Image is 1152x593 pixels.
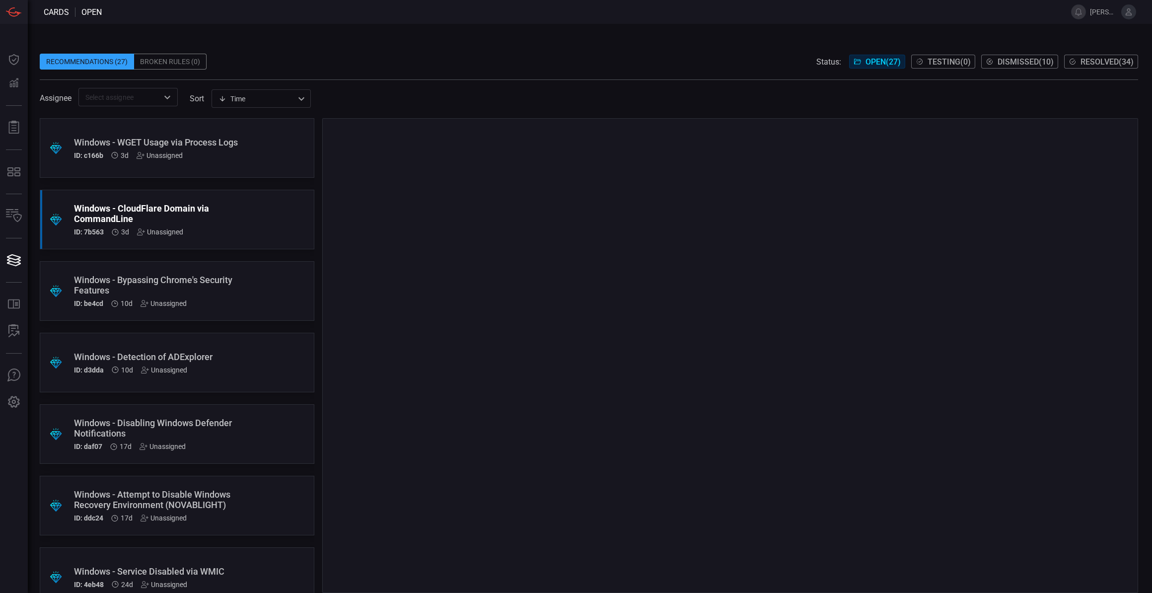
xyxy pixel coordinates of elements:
[137,228,183,236] div: Unassigned
[190,94,204,103] label: sort
[2,48,26,72] button: Dashboard
[2,390,26,414] button: Preferences
[981,55,1058,69] button: Dismissed(10)
[2,248,26,272] button: Cards
[141,366,187,374] div: Unassigned
[74,514,103,522] h5: ID: ddc24
[74,352,242,362] div: Windows - Detection of ADExplorer
[74,203,242,224] div: Windows - CloudFlare Domain via CommandLine
[160,90,174,104] button: Open
[816,57,841,67] span: Status:
[40,93,72,103] span: Assignee
[141,299,187,307] div: Unassigned
[1090,8,1117,16] span: [PERSON_NAME][EMAIL_ADDRESS][PERSON_NAME][DOMAIN_NAME]
[1064,55,1138,69] button: Resolved(34)
[121,514,133,522] span: Aug 04, 2025 3:17 AM
[2,293,26,316] button: Rule Catalog
[218,94,295,104] div: Time
[74,418,242,439] div: Windows - Disabling Windows Defender Notifications
[141,581,187,589] div: Unassigned
[74,366,104,374] h5: ID: d3dda
[44,7,69,17] span: Cards
[998,57,1054,67] span: Dismissed ( 10 )
[74,137,242,148] div: Windows - WGET Usage via Process Logs
[2,319,26,343] button: ALERT ANALYSIS
[74,443,102,450] h5: ID: daf07
[74,489,242,510] div: Windows - Attempt to Disable Windows Recovery Environment (NOVABLIGHT)
[911,55,975,69] button: Testing(0)
[2,364,26,387] button: Ask Us A Question
[74,151,103,159] h5: ID: c166b
[74,275,242,296] div: Windows - Bypassing Chrome's Security Features
[74,299,103,307] h5: ID: be4cd
[2,72,26,95] button: Detections
[134,54,207,70] div: Broken Rules (0)
[121,151,129,159] span: Aug 18, 2025 9:27 AM
[137,151,183,159] div: Unassigned
[121,366,133,374] span: Aug 11, 2025 4:43 AM
[2,204,26,228] button: Inventory
[2,116,26,140] button: Reports
[1080,57,1134,67] span: Resolved ( 34 )
[120,443,132,450] span: Aug 04, 2025 3:17 AM
[121,228,129,236] span: Aug 18, 2025 9:27 AM
[865,57,901,67] span: Open ( 27 )
[140,443,186,450] div: Unassigned
[74,228,104,236] h5: ID: 7b563
[81,91,158,103] input: Select assignee
[928,57,971,67] span: Testing ( 0 )
[849,55,905,69] button: Open(27)
[74,581,104,589] h5: ID: 4eb48
[81,7,102,17] span: open
[121,581,133,589] span: Jul 28, 2025 6:56 AM
[141,514,187,522] div: Unassigned
[2,160,26,184] button: MITRE - Detection Posture
[121,299,133,307] span: Aug 11, 2025 4:43 AM
[74,566,242,577] div: Windows - Service Disabled via WMIC
[40,54,134,70] div: Recommendations (27)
